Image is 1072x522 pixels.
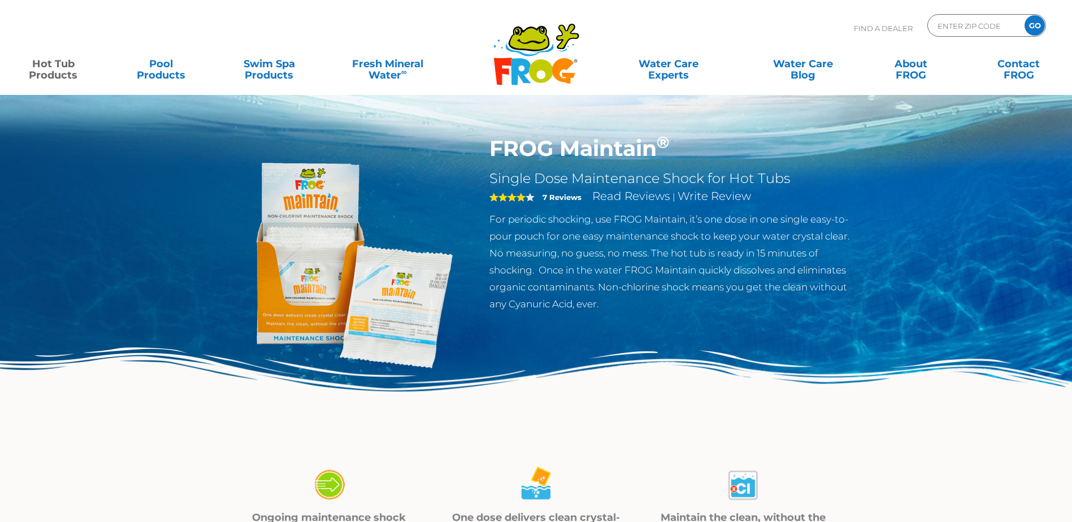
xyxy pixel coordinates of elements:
[657,132,669,152] sup: ®
[489,193,526,202] span: 4
[869,53,953,75] a: AboutFROG
[1025,15,1045,36] input: GO
[601,53,737,75] a: Water CareExperts
[489,211,858,312] p: For periodic shocking, use FROG Maintain, it’s one dose in one single easy-to-pour pouch for one ...
[401,67,407,76] sup: ∞
[489,136,858,162] h1: FROG Maintain
[119,53,203,75] a: PoolProducts
[936,18,1013,34] input: Zip Code Form
[489,170,858,187] h2: Single Dose Maintenance Shock for Hot Tubs
[678,189,751,203] a: Write Review
[309,465,349,505] img: maintain_4-01
[227,53,311,75] a: Swim SpaProducts
[976,53,1061,75] a: ContactFROG
[592,189,670,203] a: Read Reviews
[542,193,581,202] strong: 7 Reviews
[854,14,913,42] p: Find A Dealer
[723,465,763,505] img: maintain_4-03
[761,53,845,75] a: Water CareBlog
[11,53,96,75] a: Hot TubProducts
[335,53,440,75] a: Fresh MineralWater∞
[516,465,555,505] img: maintain_4-02
[214,136,473,394] img: Frog_Maintain_Hero-2-v2.png
[672,192,675,202] span: |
